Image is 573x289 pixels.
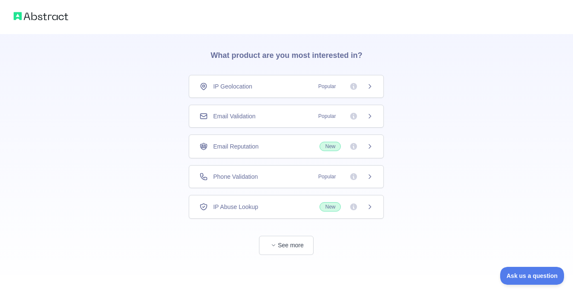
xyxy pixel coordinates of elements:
span: IP Geolocation [213,82,252,91]
img: Abstract logo [14,10,68,22]
span: Email Reputation [213,142,259,151]
span: Phone Validation [213,172,258,181]
span: Email Validation [213,112,255,120]
span: IP Abuse Lookup [213,203,258,211]
button: See more [259,236,314,255]
span: Popular [313,82,341,91]
span: New [320,202,341,212]
span: Popular [313,112,341,120]
span: Popular [313,172,341,181]
span: New [320,142,341,151]
h3: What product are you most interested in? [197,32,376,75]
iframe: Toggle Customer Support [500,267,564,285]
